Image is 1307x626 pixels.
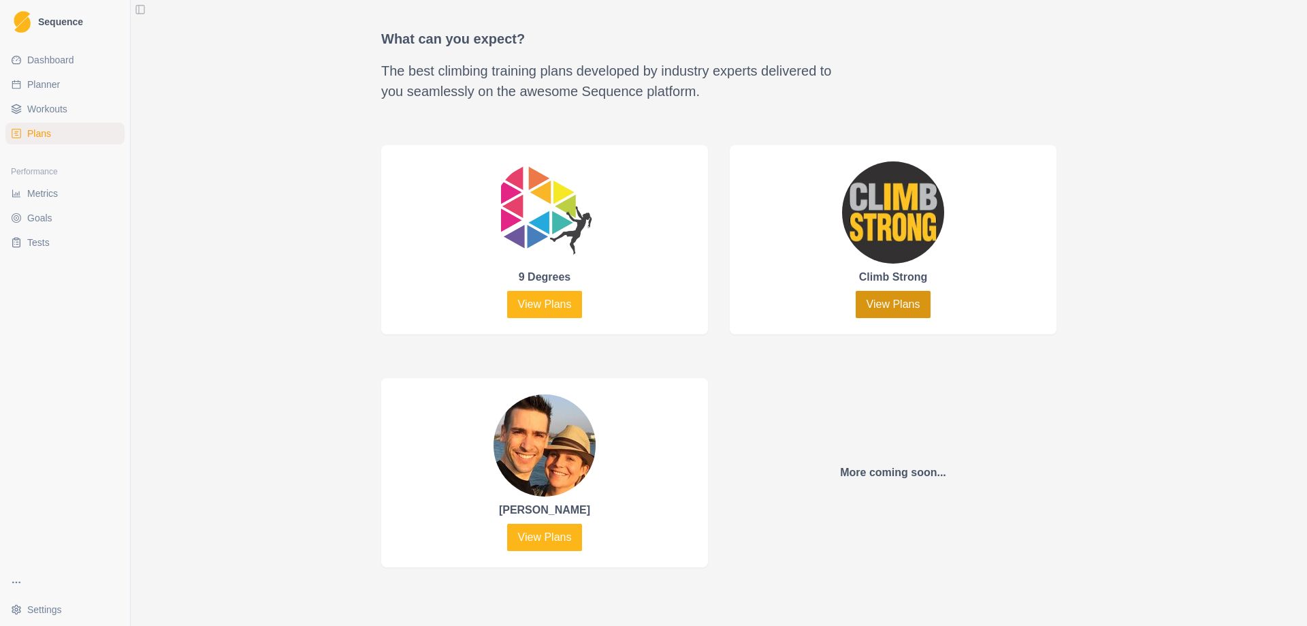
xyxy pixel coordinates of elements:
span: Planner [27,78,60,91]
span: Plans [27,127,51,140]
a: View Plans [507,524,583,551]
h2: What can you expect? [381,31,839,47]
p: 9 Degrees [519,269,571,285]
a: View Plans [856,291,931,318]
a: Plans [5,123,125,144]
p: The best climbing training plans developed by industry experts delivered to you seamlessly on the... [381,61,839,101]
a: LogoSequence [5,5,125,38]
span: Workouts [27,102,67,116]
a: Tests [5,232,125,253]
span: Sequence [38,17,83,27]
img: Logo [14,11,31,33]
button: Settings [5,599,125,621]
a: Metrics [5,183,125,204]
span: Metrics [27,187,58,200]
a: Workouts [5,98,125,120]
a: Planner [5,74,125,95]
div: Performance [5,161,125,183]
span: Goals [27,211,52,225]
p: Climb Strong [859,269,927,285]
img: 9 Degrees [494,161,596,264]
p: More coming soon... [840,465,946,481]
a: Dashboard [5,49,125,71]
img: Lee Cujes [494,394,596,497]
p: [PERSON_NAME] [499,502,590,518]
img: Climb Strong [842,161,944,264]
a: Goals [5,207,125,229]
a: View Plans [507,291,583,318]
span: Dashboard [27,53,74,67]
span: Tests [27,236,50,249]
